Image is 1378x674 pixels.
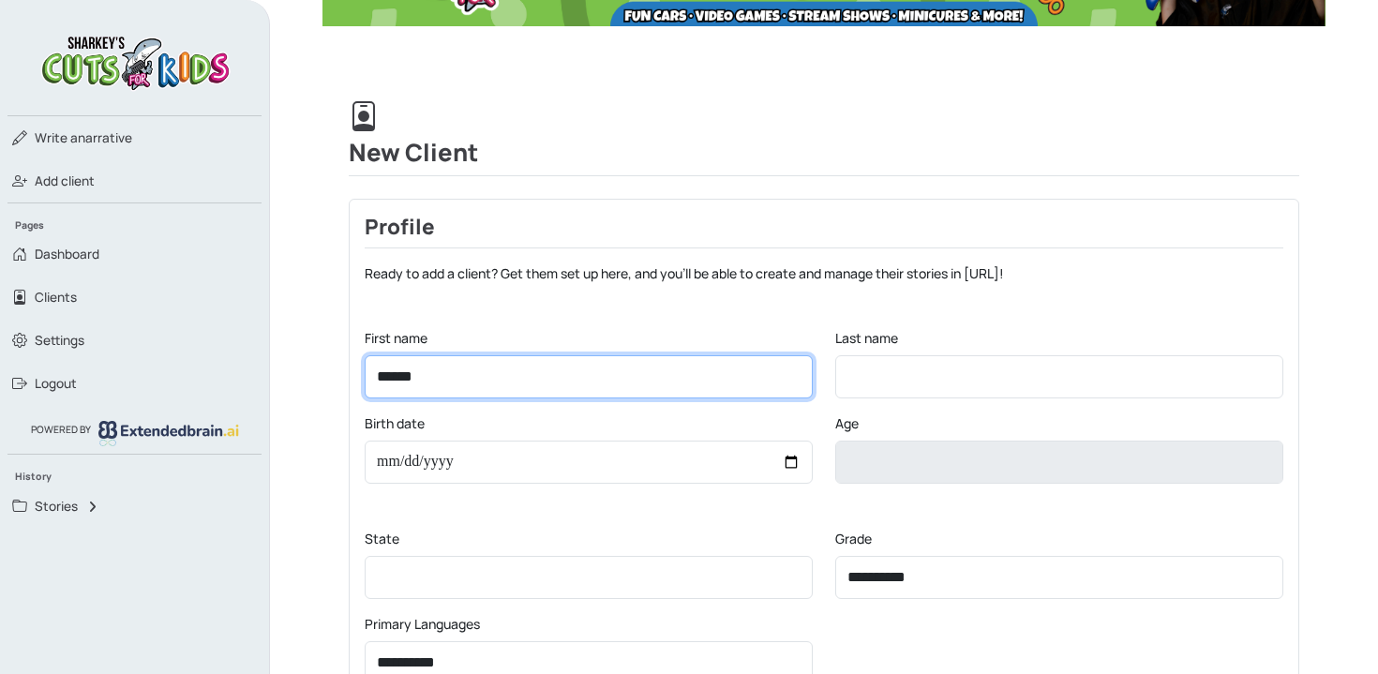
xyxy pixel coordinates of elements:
img: logo [37,30,233,93]
span: Stories [35,497,78,516]
img: logo [98,421,239,445]
p: Ready to add a client? Get them set up here, and you’ll be able to create and manage their storie... [365,263,1283,283]
label: Grade [835,529,872,548]
span: Settings [35,331,84,350]
h3: Profile [365,215,1283,248]
label: Last name [835,328,898,348]
span: Dashboard [35,245,99,263]
span: Add client [35,172,95,190]
span: Clients [35,288,77,307]
span: Logout [35,374,77,393]
label: State [365,529,399,548]
label: Birth date [365,413,425,433]
label: First name [365,328,427,348]
span: Write a [35,129,78,146]
label: Primary Languages [365,614,480,634]
label: Age [835,413,859,433]
h2: New Client [349,101,1299,176]
span: narrative [35,128,132,147]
